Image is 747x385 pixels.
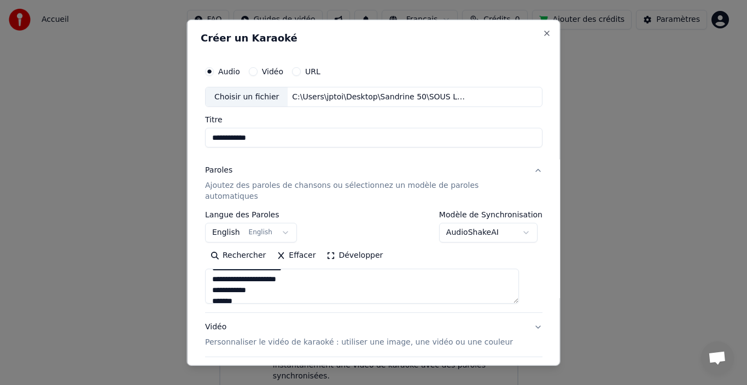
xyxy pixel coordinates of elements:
[206,87,288,106] div: Choisir un fichier
[321,247,388,264] button: Développer
[205,180,525,202] p: Ajoutez des paroles de chansons ou sélectionnez un modèle de paroles automatiques
[201,33,547,43] h2: Créer un Karaoké
[305,67,320,75] label: URL
[439,211,542,218] label: Modèle de Synchronisation
[288,91,474,102] div: C:\Users\jptoi\Desktop\Sandrine 50\SOUS LE VENT.m4a
[205,322,513,348] div: Vidéo
[205,313,542,357] button: VidéoPersonnaliser le vidéo de karaoké : utiliser une image, une vidéo ou une couleur
[261,67,283,75] label: Vidéo
[205,156,542,211] button: ParolesAjoutez des paroles de chansons ou sélectionnez un modèle de paroles automatiques
[218,67,240,75] label: Audio
[205,211,297,218] label: Langue des Paroles
[271,247,321,264] button: Effacer
[205,211,542,312] div: ParolesAjoutez des paroles de chansons ou sélectionnez un modèle de paroles automatiques
[205,247,271,264] button: Rechercher
[205,337,513,348] p: Personnaliser le vidéo de karaoké : utiliser une image, une vidéo ou une couleur
[205,116,542,123] label: Titre
[205,165,232,176] div: Paroles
